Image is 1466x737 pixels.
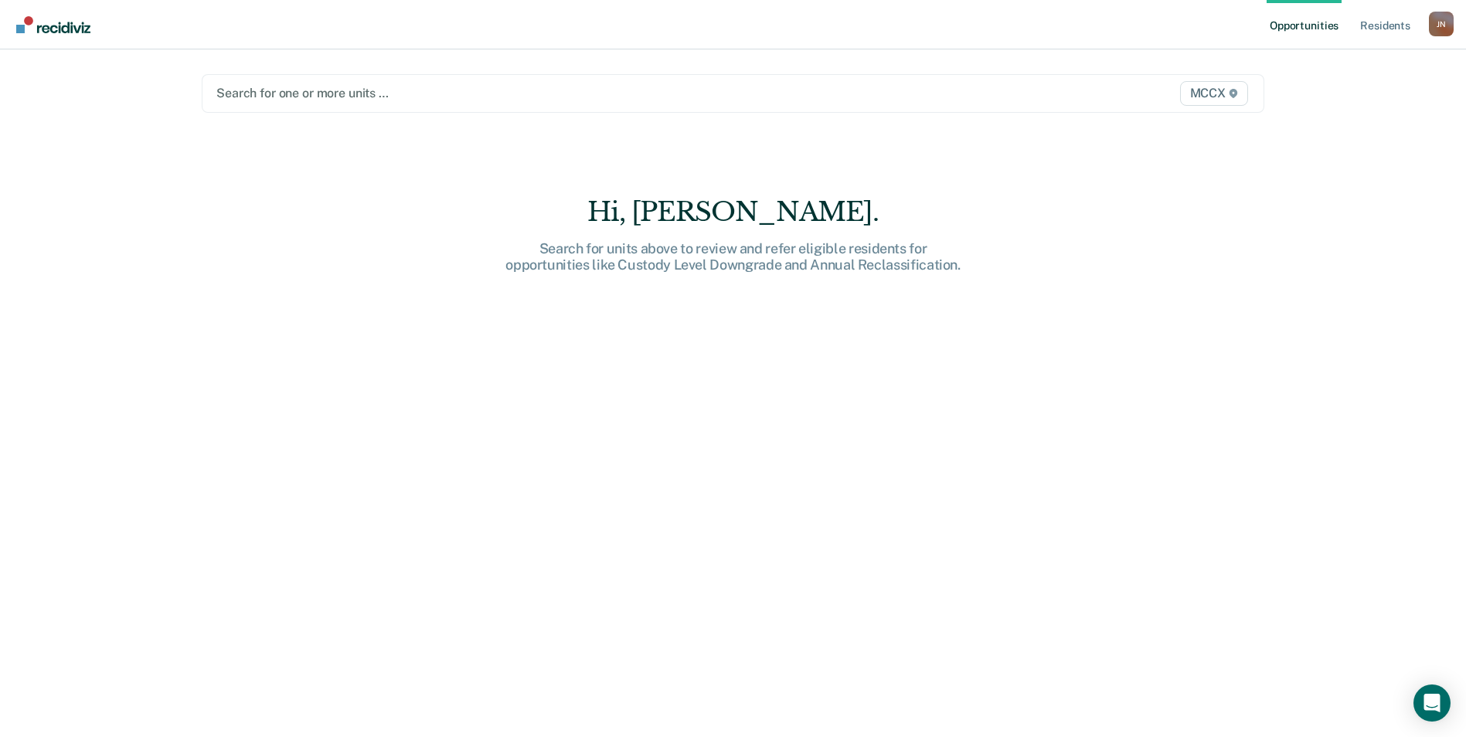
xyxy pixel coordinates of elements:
div: Open Intercom Messenger [1413,684,1451,722]
span: MCCX [1180,81,1248,106]
img: Recidiviz [16,16,90,33]
div: J N [1429,12,1454,36]
div: Search for units above to review and refer eligible residents for opportunities like Custody Leve... [486,240,981,273]
button: Profile dropdown button [1429,12,1454,36]
div: Hi, [PERSON_NAME]. [486,196,981,228]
